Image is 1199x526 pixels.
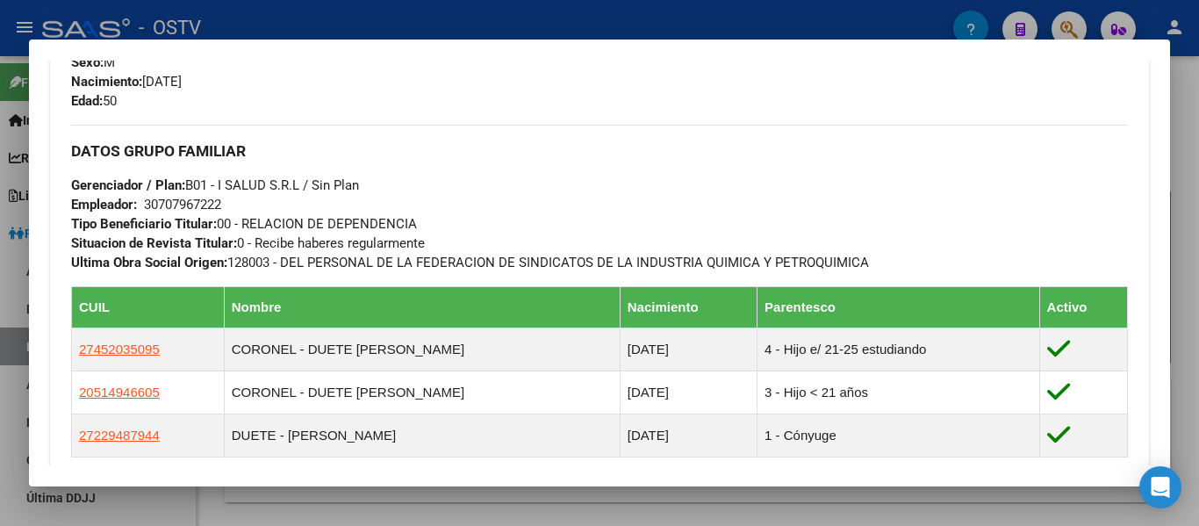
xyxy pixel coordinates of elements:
td: CORONEL - DUETE [PERSON_NAME] [224,328,620,371]
td: 3 - Hijo < 21 años [757,371,1040,414]
strong: Situacion de Revista Titular: [71,235,237,251]
span: 27229487944 [79,428,160,443]
span: M [71,54,115,70]
strong: Tipo Beneficiario Titular: [71,216,217,232]
td: CORONEL - DUETE [PERSON_NAME] [224,371,620,414]
th: Parentesco [757,287,1040,328]
strong: Edad: [71,93,103,109]
span: 20514946605 [79,385,160,400]
h3: DATOS GRUPO FAMILIAR [71,141,1128,161]
td: DUETE - [PERSON_NAME] [224,414,620,458]
th: Nombre [224,287,620,328]
td: [DATE] [620,414,757,458]
span: 27452035095 [79,342,160,357]
th: Nacimiento [620,287,757,328]
td: [DATE] [620,328,757,371]
span: 00 - RELACION DE DEPENDENCIA [71,216,417,232]
div: Open Intercom Messenger [1139,466,1181,508]
span: B01 - I SALUD S.R.L / Sin Plan [71,177,359,193]
td: 4 - Hijo e/ 21-25 estudiando [757,328,1040,371]
strong: Ultima Obra Social Origen: [71,255,227,270]
span: [DATE] [71,74,182,90]
span: 50 [71,93,117,109]
td: 1 - Cónyuge [757,414,1040,458]
td: [DATE] [620,371,757,414]
th: CUIL [72,287,225,328]
strong: Empleador: [71,197,137,213]
span: 128003 - DEL PERSONAL DE LA FEDERACION DE SINDICATOS DE LA INDUSTRIA QUIMICA Y PETROQUIMICA [71,255,869,270]
div: 30707967222 [144,195,221,214]
strong: Gerenciador / Plan: [71,177,185,193]
strong: Nacimiento: [71,74,142,90]
span: 0 - Recibe haberes regularmente [71,235,425,251]
strong: Sexo: [71,54,104,70]
th: Activo [1039,287,1127,328]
